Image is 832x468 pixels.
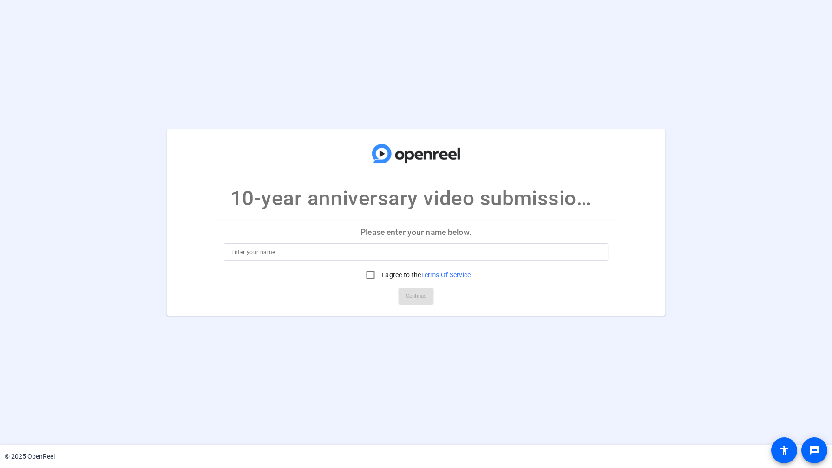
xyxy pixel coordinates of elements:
[216,221,616,243] p: Please enter your name below.
[779,445,790,456] mat-icon: accessibility
[809,445,820,456] mat-icon: message
[370,138,463,169] img: company-logo
[5,452,55,461] div: © 2025 OpenReel
[380,270,471,279] label: I agree to the
[231,247,601,258] input: Enter your name
[421,271,471,279] a: Terms Of Service
[230,183,602,214] p: 10-year anniversary video submission (2024)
